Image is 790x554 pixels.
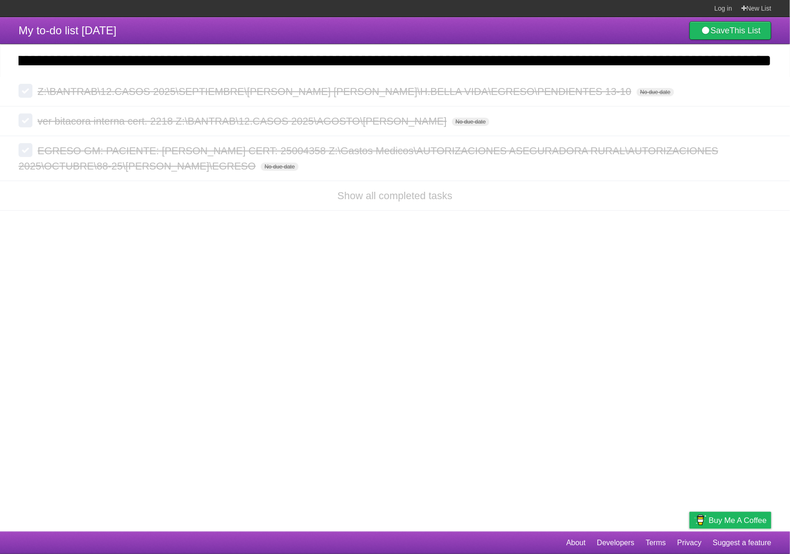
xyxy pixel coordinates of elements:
a: Buy me a coffee [690,512,771,529]
a: Show all completed tasks [338,190,452,201]
span: No due date [452,118,489,126]
a: Privacy [677,534,702,552]
span: No due date [261,163,298,171]
label: Done [19,84,32,98]
b: This List [730,26,761,35]
a: Suggest a feature [713,534,771,552]
a: SaveThis List [690,21,771,40]
span: EGRESO GM: PACIENTE: [PERSON_NAME] CERT: 25004358 Z:\Gastos Medicos\AUTORIZACIONES ASEGURADORA RU... [19,145,718,172]
span: No due date [637,88,674,96]
a: Developers [597,534,634,552]
label: Done [19,143,32,157]
a: About [566,534,586,552]
a: Terms [646,534,666,552]
span: Buy me a coffee [709,512,767,529]
span: Z:\BANTRAB\12.CASOS 2025\SEPTIEMBRE\[PERSON_NAME] [PERSON_NAME]\H.BELLA VIDA\EGRESO\PENDIENTES 13-10 [38,86,634,97]
span: ver bitacora interna cert. 2218 Z:\BANTRAB\12.CASOS 2025\AGOSTO\[PERSON_NAME] [38,115,449,127]
span: My to-do list [DATE] [19,24,117,37]
img: Buy me a coffee [694,512,707,528]
label: Done [19,113,32,127]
